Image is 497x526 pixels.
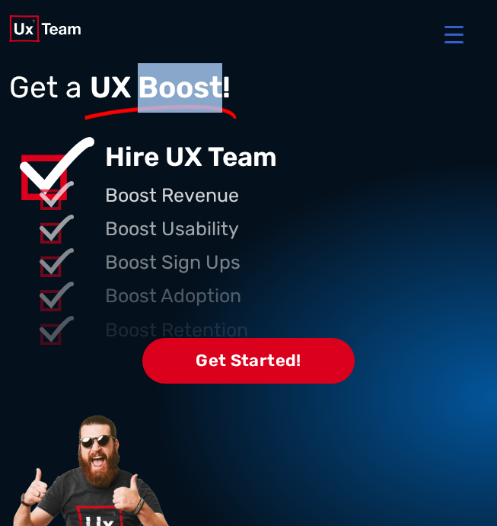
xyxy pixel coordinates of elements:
p: Boost Usability [105,215,488,244]
p: Boost Retention [105,316,488,345]
span: Get a [9,70,82,105]
button: Menu Trigger [435,16,472,53]
p: Boost Revenue [105,181,488,210]
p: Boost Adoption [105,282,488,311]
p: Boost Sign Ups [105,248,488,277]
p: Hire UX Team [105,137,488,177]
span: UX Boost! [90,63,231,113]
span: Get Started! [142,338,355,384]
